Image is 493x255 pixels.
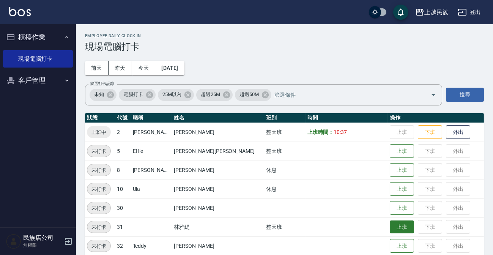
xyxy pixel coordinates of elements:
span: 未打卡 [87,185,110,193]
th: 狀態 [85,113,115,123]
button: 前天 [85,61,109,75]
h2: Employee Daily Clock In [85,33,484,38]
td: [PERSON_NAME] [131,161,172,179]
img: Person [6,234,21,249]
span: 電腦打卡 [119,91,148,98]
button: 上班 [390,163,414,177]
td: 休息 [264,161,306,179]
td: [PERSON_NAME] [131,123,172,142]
span: 未打卡 [87,166,110,174]
td: 休息 [264,179,306,198]
th: 暱稱 [131,113,172,123]
h5: 民族店公司 [23,234,62,242]
div: 上越民族 [424,8,449,17]
td: 整天班 [264,123,306,142]
span: 未知 [90,91,109,98]
button: [DATE] [155,61,184,75]
button: 客戶管理 [3,71,73,90]
td: 整天班 [264,217,306,236]
span: 超過50M [235,91,263,98]
div: 25M以內 [158,89,194,101]
button: 上班 [390,144,414,158]
span: 未打卡 [87,223,110,231]
span: 10:37 [334,129,347,135]
div: 未知 [90,89,117,101]
span: 25M以內 [158,91,186,98]
button: 上越民族 [412,5,452,20]
td: Effie [131,142,172,161]
button: 今天 [132,61,156,75]
button: Open [427,89,439,101]
button: 上班 [390,220,414,234]
td: 2 [115,123,131,142]
button: 外出 [446,125,470,139]
div: 電腦打卡 [119,89,156,101]
td: [PERSON_NAME][PERSON_NAME] [172,142,264,161]
button: 上班 [390,239,414,253]
span: 未打卡 [87,242,110,250]
td: 整天班 [264,142,306,161]
td: 10 [115,179,131,198]
p: 無權限 [23,242,62,249]
button: 昨天 [109,61,132,75]
button: 登出 [455,5,484,19]
th: 代號 [115,113,131,123]
span: 未打卡 [87,147,110,155]
td: 林雅緹 [172,217,264,236]
button: save [393,5,408,20]
img: Logo [9,7,31,16]
td: 8 [115,161,131,179]
td: 30 [115,198,131,217]
td: [PERSON_NAME] [172,123,264,142]
button: 櫃檯作業 [3,27,73,47]
span: 未打卡 [87,204,110,212]
button: 上班 [390,182,414,196]
td: [PERSON_NAME] [172,179,264,198]
td: [PERSON_NAME] [172,161,264,179]
button: 下班 [418,125,442,139]
b: 上班時間： [307,129,334,135]
th: 班別 [264,113,306,123]
label: 篩選打卡記錄 [90,81,114,87]
td: [PERSON_NAME] [172,198,264,217]
span: 上班中 [87,128,111,136]
th: 時間 [306,113,388,123]
td: Ula [131,179,172,198]
div: 超過25M [196,89,233,101]
a: 現場電腦打卡 [3,50,73,68]
td: 5 [115,142,131,161]
th: 操作 [388,113,484,123]
div: 超過50M [235,89,271,101]
td: 31 [115,217,131,236]
input: 篩選條件 [272,88,417,101]
span: 超過25M [196,91,225,98]
th: 姓名 [172,113,264,123]
h3: 現場電腦打卡 [85,41,484,52]
button: 上班 [390,201,414,215]
button: 搜尋 [446,88,484,102]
